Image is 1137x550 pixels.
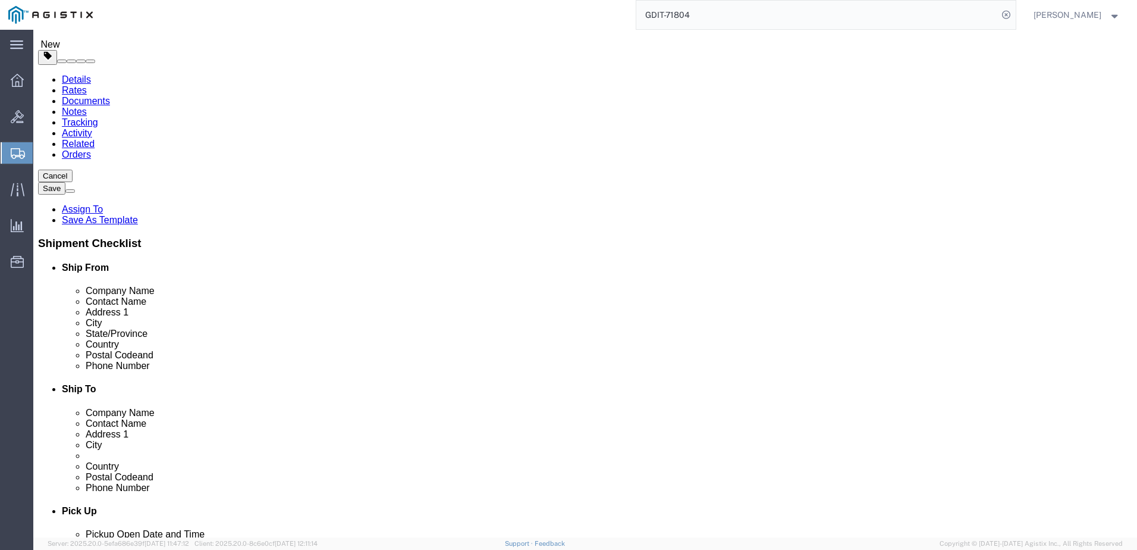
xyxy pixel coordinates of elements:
[1033,8,1121,22] button: [PERSON_NAME]
[8,6,93,24] img: logo
[145,540,189,547] span: [DATE] 11:47:12
[1034,8,1101,21] span: Dylan Jewell
[940,539,1123,549] span: Copyright © [DATE]-[DATE] Agistix Inc., All Rights Reserved
[275,540,318,547] span: [DATE] 12:11:14
[505,540,535,547] a: Support
[636,1,998,29] input: Search for shipment number, reference number
[535,540,565,547] a: Feedback
[33,30,1137,537] iframe: FS Legacy Container
[194,540,318,547] span: Client: 2025.20.0-8c6e0cf
[48,540,189,547] span: Server: 2025.20.0-5efa686e39f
